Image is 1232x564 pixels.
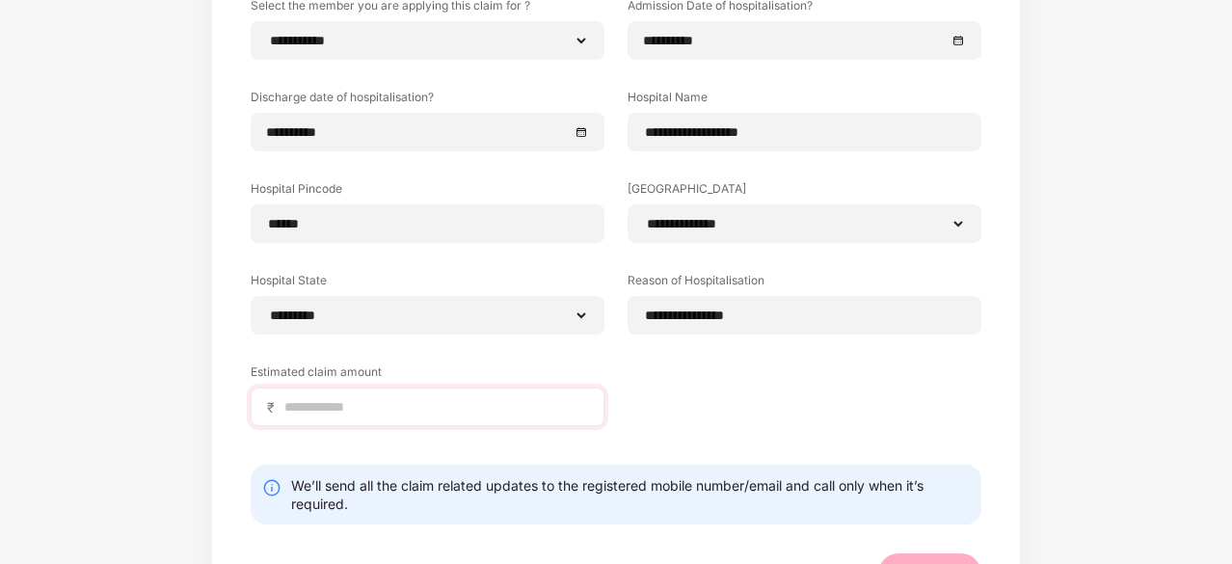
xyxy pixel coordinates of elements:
[251,272,604,296] label: Hospital State
[628,272,981,296] label: Reason of Hospitalisation
[267,398,282,416] span: ₹
[251,363,604,388] label: Estimated claim amount
[628,89,981,113] label: Hospital Name
[251,89,604,113] label: Discharge date of hospitalisation?
[262,478,281,497] img: svg+xml;base64,PHN2ZyBpZD0iSW5mby0yMHgyMCIgeG1sbnM9Imh0dHA6Ly93d3cudzMub3JnLzIwMDAvc3ZnIiB3aWR0aD...
[628,180,981,204] label: [GEOGRAPHIC_DATA]
[291,476,970,513] div: We’ll send all the claim related updates to the registered mobile number/email and call only when...
[251,180,604,204] label: Hospital Pincode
